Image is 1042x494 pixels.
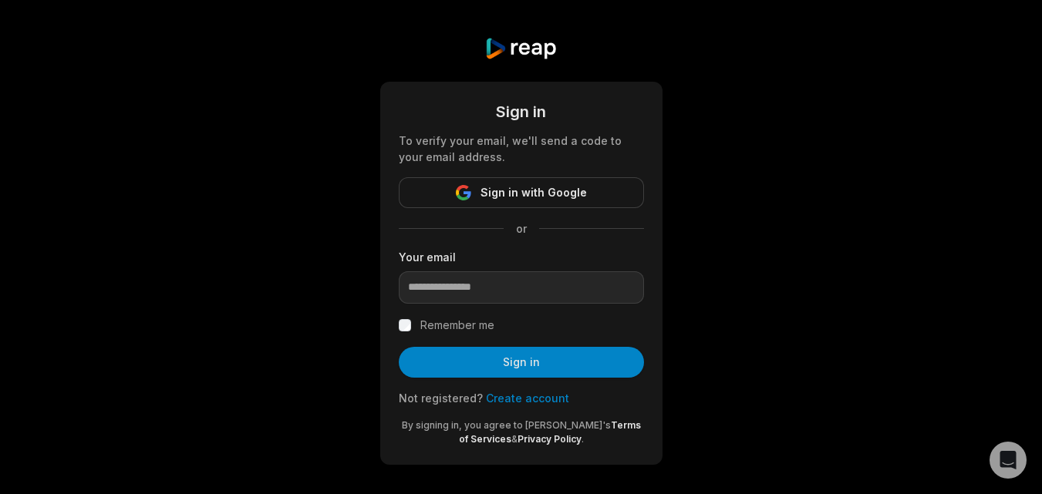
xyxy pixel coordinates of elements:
[481,183,587,202] span: Sign in with Google
[399,392,483,405] span: Not registered?
[399,100,644,123] div: Sign in
[990,442,1027,479] div: Open Intercom Messenger
[402,419,611,431] span: By signing in, you agree to [PERSON_NAME]'s
[459,419,641,445] a: Terms of Services
[486,392,569,405] a: Create account
[399,177,644,208] button: Sign in with Google
[399,249,644,265] label: Your email
[518,433,582,445] a: Privacy Policy
[399,133,644,165] div: To verify your email, we'll send a code to your email address.
[484,37,558,60] img: reap
[420,316,494,334] label: Remember me
[399,347,644,378] button: Sign in
[511,433,518,445] span: &
[582,433,584,445] span: .
[504,220,539,237] span: or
